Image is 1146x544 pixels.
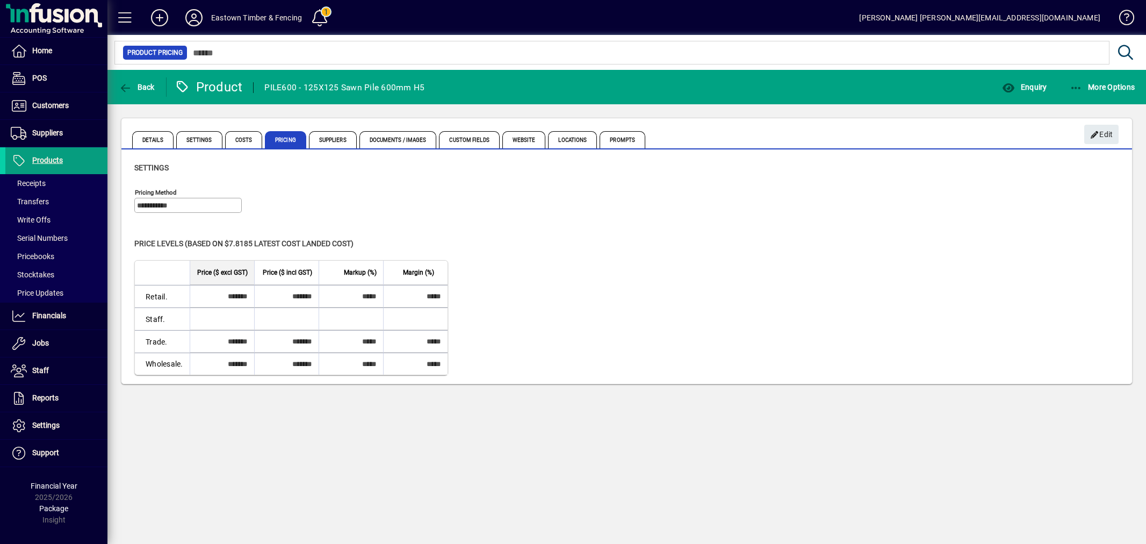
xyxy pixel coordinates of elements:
span: Price levels (based on $7.8185 Latest cost landed cost) [134,239,354,248]
span: Price ($ incl GST) [263,267,312,278]
app-page-header-button: Back [107,77,167,97]
span: Write Offs [11,216,51,224]
button: Profile [177,8,211,27]
a: Customers [5,92,107,119]
span: Reports [32,393,59,402]
span: Receipts [11,179,46,188]
a: Reports [5,385,107,412]
a: Stocktakes [5,266,107,284]
span: POS [32,74,47,82]
span: Locations [548,131,597,148]
a: Suppliers [5,120,107,147]
a: Knowledge Base [1111,2,1133,37]
span: More Options [1070,83,1135,91]
span: Settings [32,421,60,430]
a: Financials [5,303,107,330]
a: Serial Numbers [5,229,107,247]
span: Package [39,504,68,513]
button: Back [116,77,157,97]
div: PILE600 - 125X125 Sawn Pile 600mm H5 [264,79,424,96]
a: Write Offs [5,211,107,229]
span: Settings [134,163,169,172]
span: Transfers [11,197,49,206]
div: Eastown Timber & Fencing [211,9,302,26]
span: Price Updates [11,289,63,297]
span: Suppliers [309,131,357,148]
div: [PERSON_NAME] [PERSON_NAME][EMAIL_ADDRESS][DOMAIN_NAME] [859,9,1100,26]
span: Staff [32,366,49,375]
a: Receipts [5,174,107,192]
a: Jobs [5,330,107,357]
span: Details [132,131,174,148]
span: Suppliers [32,128,63,137]
span: Support [32,448,59,457]
span: Website [502,131,546,148]
span: Enquiry [1002,83,1047,91]
span: Margin (%) [403,267,434,278]
td: Trade. [135,330,190,353]
button: Enquiry [999,77,1049,97]
a: Settings [5,412,107,439]
span: Price ($ excl GST) [197,267,248,278]
span: Stocktakes [11,270,54,279]
button: Add [142,8,177,27]
span: Serial Numbers [11,234,68,242]
span: Markup (%) [344,267,377,278]
span: Customers [32,101,69,110]
span: Documents / Images [359,131,437,148]
span: Jobs [32,339,49,347]
button: More Options [1067,77,1138,97]
span: Pricebooks [11,252,54,261]
a: Transfers [5,192,107,211]
a: Staff [5,357,107,384]
td: Staff. [135,307,190,330]
span: Custom Fields [439,131,499,148]
span: Financial Year [31,482,77,490]
a: POS [5,65,107,92]
span: Home [32,46,52,55]
span: Product Pricing [127,47,183,58]
span: Costs [225,131,263,148]
span: Prompts [600,131,645,148]
span: Products [32,156,63,164]
span: Pricing [265,131,306,148]
span: Settings [176,131,222,148]
td: Wholesale. [135,353,190,375]
a: Pricebooks [5,247,107,266]
a: Price Updates [5,284,107,302]
span: Edit [1090,126,1113,144]
a: Support [5,440,107,467]
td: Retail. [135,285,190,307]
div: Product [175,78,243,96]
span: Financials [32,311,66,320]
mat-label: Pricing method [135,189,177,196]
button: Edit [1084,125,1119,144]
span: Back [119,83,155,91]
a: Home [5,38,107,65]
